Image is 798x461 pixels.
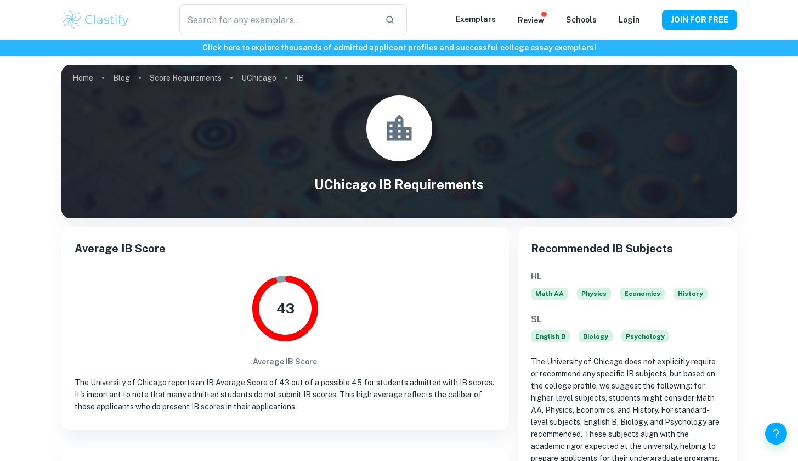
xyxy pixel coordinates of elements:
tspan: 43 [276,300,294,317]
a: Schools [566,15,597,24]
a: Score Requirements [150,70,222,86]
button: Help and Feedback [765,423,787,445]
p: IB [296,72,304,84]
h2: Recommended IB Subjects [531,240,724,257]
input: Search for any exemplars... [179,4,376,35]
h1: UChicago IB Requirements [61,175,737,194]
a: Blog [113,70,130,86]
h2: Average IB Score [75,240,496,257]
h6: SL [531,313,724,326]
span: Economics [620,288,665,300]
a: Login [619,15,640,24]
p: Exemplars [456,13,496,25]
span: Physics [577,288,611,300]
button: JOIN FOR FREE [662,10,737,30]
img: Clastify logo [61,9,131,31]
span: History [674,288,708,300]
p: The University of Chicago reports an IB Average Score of 43 out of a possible 45 for students adm... [75,376,496,413]
h6: Average IB Score [253,356,317,368]
span: English B [531,330,570,342]
span: Math AA [531,288,568,300]
a: Home [72,70,93,86]
h6: Click here to explore thousands of admitted applicant profiles and successful college essay exemp... [2,42,796,54]
span: Psychology [621,330,669,342]
a: UChicago [241,70,276,86]
h6: HL [531,270,724,283]
p: Review [518,14,544,26]
span: Biology [579,330,613,342]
